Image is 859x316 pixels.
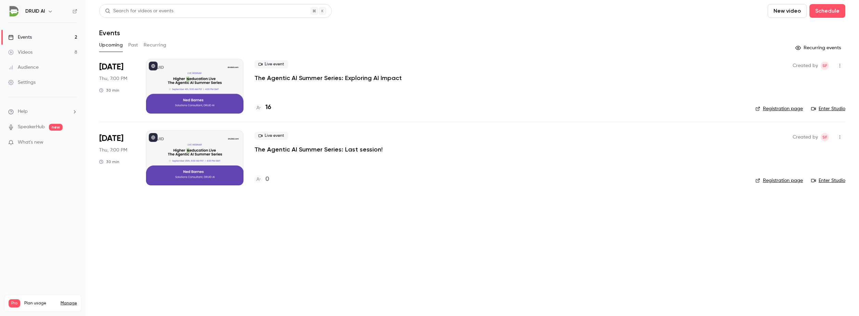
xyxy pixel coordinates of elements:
button: Schedule [809,4,845,18]
h4: 16 [265,103,271,112]
button: Recurring events [792,42,845,53]
span: [DATE] [99,133,123,144]
span: SF [822,133,827,141]
h6: DRUID AI [25,8,45,15]
div: 30 min [99,88,119,93]
button: Upcoming [99,40,123,51]
div: Events [8,34,32,41]
div: Sep 25 Thu, 9:00 AM (America/Los Angeles) [99,130,135,185]
span: Help [18,108,28,115]
a: SpeakerHub [18,123,45,131]
div: Sep 4 Thu, 9:00 AM (America/Los Angeles) [99,59,135,114]
span: Created by [793,62,818,70]
img: DRUID AI [9,6,19,17]
span: Created by [793,133,818,141]
span: What's new [18,139,43,146]
span: SF [822,62,827,70]
a: Registration page [755,105,803,112]
span: Thu, 7:00 PM [99,147,127,154]
h4: 0 [265,175,269,184]
span: new [49,124,63,131]
a: Registration page [755,177,803,184]
div: Search for videos or events [105,8,173,15]
span: Silvia Feleaga [821,62,829,70]
a: 0 [254,175,269,184]
span: Silvia Feleaga [821,133,829,141]
a: 16 [254,103,271,112]
span: Pro [9,299,20,307]
li: help-dropdown-opener [8,108,77,115]
a: Enter Studio [811,177,845,184]
div: Videos [8,49,32,56]
div: Settings [8,79,36,86]
h1: Events [99,29,120,37]
a: Manage [61,301,77,306]
button: Recurring [144,40,167,51]
div: Audience [8,64,39,71]
span: Plan usage [24,301,56,306]
button: Past [128,40,138,51]
a: The Agentic AI Summer Series: Exploring AI Impact [254,74,402,82]
a: Enter Studio [811,105,845,112]
button: New video [768,4,807,18]
a: The Agentic AI Summer Series: Last session! [254,145,383,154]
span: Live event [254,60,288,68]
span: Live event [254,132,288,140]
span: Thu, 7:00 PM [99,75,127,82]
span: [DATE] [99,62,123,73]
div: 30 min [99,159,119,164]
